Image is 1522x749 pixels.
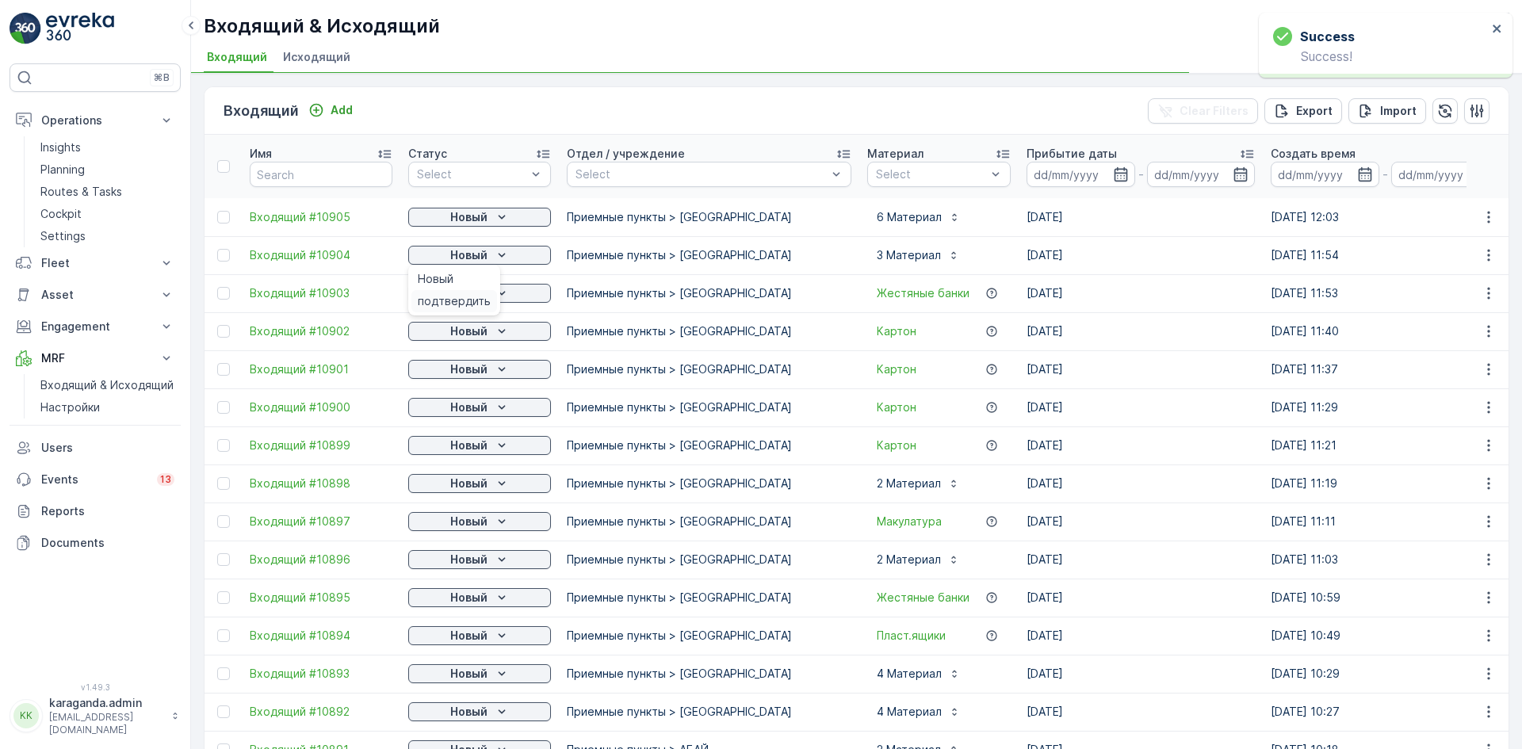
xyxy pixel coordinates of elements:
[559,236,859,274] td: Приемные пункты > [GEOGRAPHIC_DATA]
[160,473,171,486] p: 13
[1019,350,1263,388] td: [DATE]
[408,474,551,493] button: Новый
[34,136,181,159] a: Insights
[877,438,916,453] a: Картон
[250,209,392,225] span: Входящий #10905
[250,666,392,682] a: Входящий #10893
[34,374,181,396] a: Входящий & Исходящий
[867,699,970,724] button: 4 Материал
[559,655,859,693] td: Приемные пункты > [GEOGRAPHIC_DATA]
[1263,426,1507,464] td: [DATE] 11:21
[1380,103,1417,119] p: Import
[1263,503,1507,541] td: [DATE] 11:11
[559,617,859,655] td: Приемные пункты > [GEOGRAPHIC_DATA]
[408,550,551,569] button: Новый
[559,503,859,541] td: Приемные пункты > [GEOGRAPHIC_DATA]
[13,703,39,728] div: KK
[1300,27,1355,46] h3: Success
[877,590,969,606] a: Жестяные банки
[34,203,181,225] a: Cockpit
[250,704,392,720] a: Входящий #10892
[1019,274,1263,312] td: [DATE]
[1180,103,1249,119] p: Clear Filters
[217,363,230,376] div: Toggle Row Selected
[250,514,392,529] a: Входящий #10897
[559,464,859,503] td: Приемные пункты > [GEOGRAPHIC_DATA]
[10,342,181,374] button: MRF
[10,105,181,136] button: Operations
[1263,579,1507,617] td: [DATE] 10:59
[217,211,230,224] div: Toggle Row Selected
[41,440,174,456] p: Users
[450,704,488,720] p: Новый
[877,361,916,377] a: Картон
[41,287,149,303] p: Asset
[217,401,230,414] div: Toggle Row Selected
[217,667,230,680] div: Toggle Row Selected
[1263,350,1507,388] td: [DATE] 11:37
[10,13,41,44] img: logo
[559,693,859,731] td: Приемные пункты > [GEOGRAPHIC_DATA]
[867,471,969,496] button: 2 Материал
[250,552,392,567] a: Входящий #10896
[1019,426,1263,464] td: [DATE]
[559,350,859,388] td: Приемные пункты > [GEOGRAPHIC_DATA]
[450,323,488,339] p: Новый
[302,101,359,120] button: Add
[250,323,392,339] a: Входящий #10902
[1019,655,1263,693] td: [DATE]
[217,591,230,604] div: Toggle Row Selected
[250,146,272,162] p: Имя
[450,628,488,644] p: Новый
[418,271,453,287] span: Новый
[250,247,392,263] a: Входящий #10904
[10,432,181,464] a: Users
[559,426,859,464] td: Приемные пункты > [GEOGRAPHIC_DATA]
[217,325,230,338] div: Toggle Row Selected
[1263,274,1507,312] td: [DATE] 11:53
[250,628,392,644] a: Входящий #10894
[10,279,181,311] button: Asset
[1273,49,1487,63] p: Success!
[867,204,970,230] button: 6 Материал
[877,476,941,491] p: 2 Материал
[876,166,986,182] p: Select
[40,377,174,393] p: Входящий & Исходящий
[450,438,488,453] p: Новый
[41,319,149,334] p: Engagement
[1019,503,1263,541] td: [DATE]
[1382,165,1388,184] p: -
[1391,162,1500,187] input: dd/mm/yyyy
[450,552,488,567] p: Новый
[10,695,181,736] button: KKkaraganda.admin[EMAIL_ADDRESS][DOMAIN_NAME]
[877,247,941,263] p: 3 Материал
[1263,693,1507,731] td: [DATE] 10:27
[250,285,392,301] a: Входящий #10903
[877,323,916,339] a: Картон
[207,49,267,65] span: Входящий
[217,553,230,566] div: Toggle Row Selected
[49,711,163,736] p: [EMAIL_ADDRESS][DOMAIN_NAME]
[41,350,149,366] p: MRF
[1027,162,1135,187] input: dd/mm/yyyy
[576,166,827,182] p: Select
[1263,541,1507,579] td: [DATE] 11:03
[450,209,488,225] p: Новый
[41,113,149,128] p: Operations
[1264,98,1342,124] button: Export
[250,399,392,415] span: Входящий #10900
[1147,162,1256,187] input: dd/mm/yyyy
[877,285,969,301] span: Жестяные банки
[49,695,163,711] p: karaganda.admin
[41,503,174,519] p: Reports
[1019,464,1263,503] td: [DATE]
[877,628,946,644] span: Пласт.ящики
[10,464,181,495] a: Events13
[867,661,970,686] button: 4 Материал
[250,162,392,187] input: Search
